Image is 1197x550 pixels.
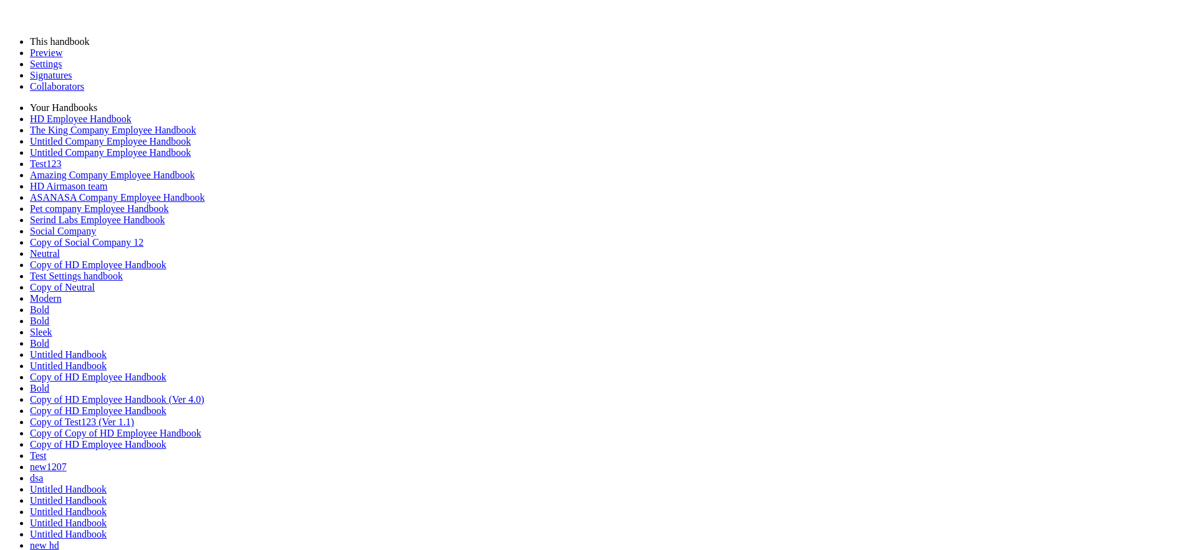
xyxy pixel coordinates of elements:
[30,394,204,405] a: Copy of HD Employee Handbook (Ver 4.0)
[30,113,132,124] a: HD Employee Handbook
[30,271,123,281] a: Test Settings handbook
[30,81,84,92] a: Collaborators
[30,417,134,427] a: Copy of Test123 (Ver 1.1)
[30,450,46,461] a: Test
[30,147,191,158] a: Untitled Company Employee Handbook
[30,349,107,360] a: Untitled Handbook
[30,282,95,292] a: Copy of Neutral
[30,338,49,349] a: Bold
[30,461,67,472] a: new1207
[30,293,62,304] a: Modern
[30,372,166,382] a: Copy of HD Employee Handbook
[30,59,62,69] a: Settings
[30,484,107,495] a: Untitled Handbook
[30,192,204,203] a: ASANASA Company Employee Handbook
[30,529,107,539] a: Untitled Handbook
[30,439,166,450] a: Copy of HD Employee Handbook
[30,170,195,180] a: Amazing Company Employee Handbook
[30,327,52,337] a: Sleek
[30,203,169,214] a: Pet company Employee Handbook
[30,316,49,326] a: Bold
[30,506,107,517] a: Untitled Handbook
[30,136,191,147] a: Untitled Company Employee Handbook
[30,125,196,135] a: The King Company Employee Handbook
[30,304,49,315] a: Bold
[30,405,166,416] a: Copy of HD Employee Handbook
[30,248,60,259] a: Neutral
[30,473,43,483] a: dsa
[30,360,107,371] a: Untitled Handbook
[30,495,107,506] a: Untitled Handbook
[30,215,165,225] a: Serind Labs Employee Handbook
[30,383,49,393] a: Bold
[30,259,166,270] a: Copy of HD Employee Handbook
[30,237,143,248] a: Copy of Social Company 12
[30,36,1192,47] li: This handbook
[30,518,107,528] a: Untitled Handbook
[30,226,96,236] a: Social Company
[30,102,1192,113] li: Your Handbooks
[30,158,61,169] a: Test123
[30,70,72,80] a: Signatures
[30,181,107,191] a: HD Airmason team
[30,428,201,438] a: Copy of Copy of HD Employee Handbook
[30,47,62,58] a: Preview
